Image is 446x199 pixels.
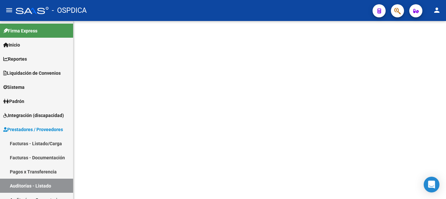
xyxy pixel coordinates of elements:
[433,6,441,14] mat-icon: person
[3,112,64,119] span: Integración (discapacidad)
[5,6,13,14] mat-icon: menu
[424,177,439,192] div: Open Intercom Messenger
[3,55,27,63] span: Reportes
[52,3,87,18] span: - OSPDICA
[3,27,37,34] span: Firma Express
[3,41,20,49] span: Inicio
[3,126,63,133] span: Prestadores / Proveedores
[3,84,25,91] span: Sistema
[3,98,24,105] span: Padrón
[3,70,61,77] span: Liquidación de Convenios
